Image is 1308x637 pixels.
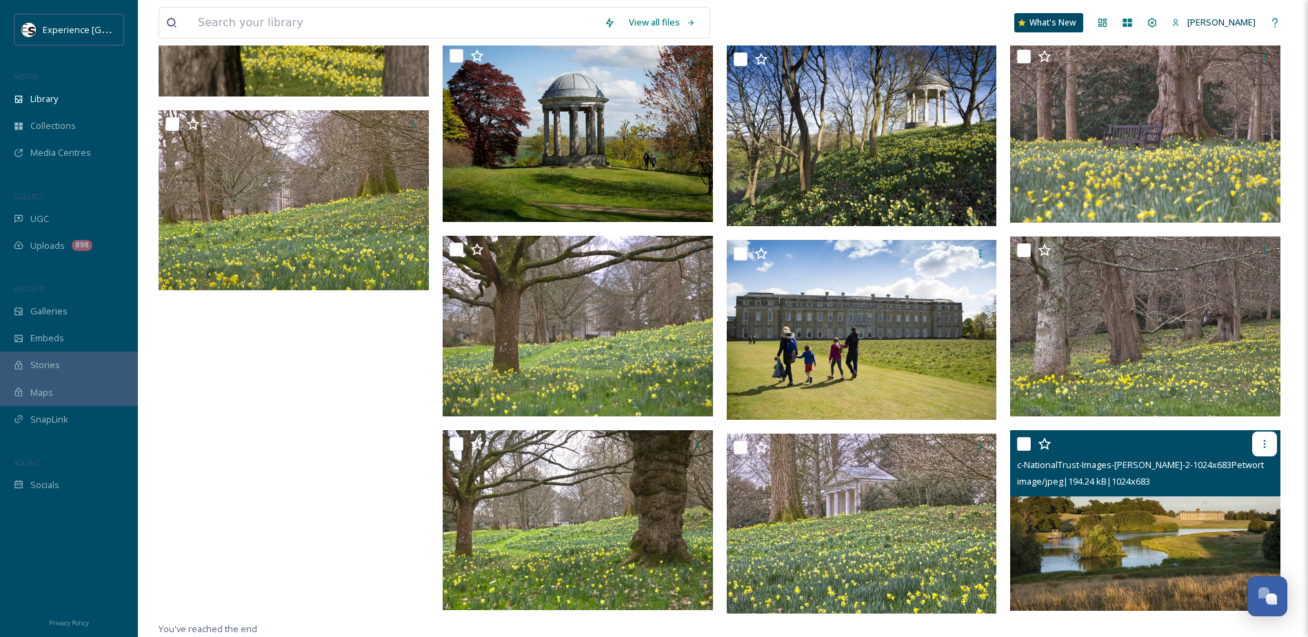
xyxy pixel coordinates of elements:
[30,305,68,318] span: Galleries
[1017,475,1150,487] span: image/jpeg | 194.24 kB | 1024 x 683
[22,23,36,37] img: WSCC%20ES%20Socials%20Icon%20-%20Secondary%20-%20Black.jpg
[159,623,257,635] span: You've reached the end
[1014,13,1083,32] a: What's New
[30,92,58,105] span: Library
[727,240,997,421] img: PetworthHouse_WSW_03673.jpg
[72,240,92,251] div: 898
[14,71,38,81] span: MEDIA
[49,618,89,627] span: Privacy Policy
[30,239,65,252] span: Uploads
[1010,43,1280,223] img: Petworth - daffodil displays, National Trust Images, Laurence Perry 13 150323.jpg
[30,119,76,132] span: Collections
[1187,16,1256,28] span: [PERSON_NAME]
[727,45,997,226] img: Petworth - daffodils displays and Rotunda, National Trust Images, John Miller.jpg
[443,430,713,611] img: Petworth - daffodil displays and house, National Trust Images, Laurence Perry 15 150323.jpg
[14,191,43,201] span: COLLECT
[622,9,703,36] a: View all files
[443,236,713,416] img: Petworth - daffodil displays, National Trust Images, Laurence Perry 14 150323.jpg
[30,212,49,225] span: UGC
[30,386,53,399] span: Maps
[443,42,713,223] img: Petworth Gardens.jpg
[1017,458,1284,471] span: c-NationalTrust-Images-[PERSON_NAME]-2-1024x683Petworth.jpg
[1165,9,1262,36] a: [PERSON_NAME]
[1247,576,1287,616] button: Open Chat
[30,413,68,426] span: SnapLink
[191,8,597,38] input: Search your library
[1010,236,1280,417] img: Petworth - daffodil displays, National Trust Images, Laurence Perry 150323.jpg
[14,457,41,467] span: SOCIALS
[14,283,46,294] span: WIDGETS
[30,146,91,159] span: Media Centres
[49,614,89,630] a: Privacy Policy
[30,478,59,492] span: Socials
[159,110,429,291] img: Petworth - daffodil displays and house, National Trust Images, Laurence Perry 8 150323.jpg
[43,23,179,36] span: Experience [GEOGRAPHIC_DATA]
[30,332,64,345] span: Embeds
[727,434,997,614] img: Petworth - daffodil displays and Ionic Temple, National Trust Images, Laurence Perry 16 150323.jpg
[30,358,60,372] span: Stories
[1010,430,1280,611] img: c-NationalTrust-Images-Andrew-Butler-2-1024x683Petworth.jpg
